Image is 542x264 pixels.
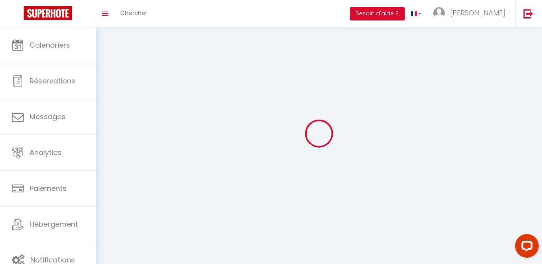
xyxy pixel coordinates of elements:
[120,9,147,17] span: Chercher
[30,40,70,50] span: Calendriers
[433,7,445,19] img: ...
[523,9,533,18] img: logout
[24,6,72,20] img: Super Booking
[30,183,67,193] span: Paiements
[30,76,75,86] span: Réservations
[30,148,61,157] span: Analytics
[30,219,78,229] span: Hébergement
[509,231,542,264] iframe: LiveChat chat widget
[30,112,65,122] span: Messages
[450,8,505,18] span: [PERSON_NAME]
[350,7,405,20] button: Besoin d'aide ?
